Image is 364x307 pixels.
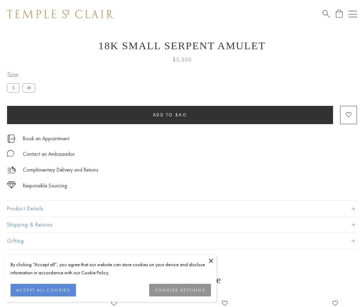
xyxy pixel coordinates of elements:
[323,9,330,18] a: Search
[7,166,16,174] img: icon_delivery.svg
[23,150,75,159] div: Contact an Ambassador
[7,181,16,188] img: icon_sourcing.svg
[7,40,357,52] h1: 18K Small Serpent Amulet
[7,135,15,143] img: icon_appointment.svg
[11,284,76,296] button: ACCEPT ALL COOKIES
[23,166,98,174] p: Complimentary Delivery and Returns
[7,201,357,217] button: Product Details
[7,106,333,124] button: Add to bag
[23,135,69,142] a: Book an Appointment
[7,233,357,249] button: Gifting
[11,261,211,277] div: By clicking “Accept all”, you agree that our website can store cookies on your device and disclos...
[23,83,35,92] label: M
[7,150,14,157] img: MessageIcon-01_2.svg
[7,83,20,92] label: S
[7,217,357,233] button: Shipping & Returns
[23,181,67,190] div: Responsible Sourcing
[149,284,211,296] button: COOKIES SETTINGS
[7,69,38,81] span: Size:
[7,10,113,18] img: Temple St. Clair
[173,55,192,64] span: $5,500
[336,9,343,18] a: Open Shopping Bag
[349,10,357,18] button: Open navigation
[153,112,187,118] span: Add to bag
